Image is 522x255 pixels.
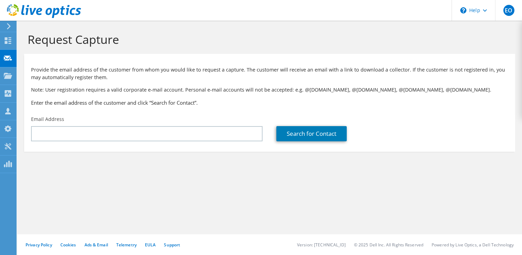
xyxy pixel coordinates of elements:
svg: \n [460,7,466,13]
li: © 2025 Dell Inc. All Rights Reserved [354,242,423,248]
h3: Enter the email address of the customer and click “Search for Contact”. [31,99,508,106]
a: EULA [145,242,156,248]
h1: Request Capture [28,32,508,47]
p: Provide the email address of the customer from whom you would like to request a capture. The cust... [31,66,508,81]
a: Search for Contact [276,126,347,141]
label: Email Address [31,116,64,123]
a: Support [164,242,180,248]
span: EO [503,5,514,16]
li: Version: [TECHNICAL_ID] [297,242,346,248]
a: Privacy Policy [26,242,52,248]
li: Powered by Live Optics, a Dell Technology [432,242,514,248]
a: Cookies [60,242,76,248]
a: Telemetry [116,242,137,248]
p: Note: User registration requires a valid corporate e-mail account. Personal e-mail accounts will ... [31,86,508,94]
a: Ads & Email [85,242,108,248]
